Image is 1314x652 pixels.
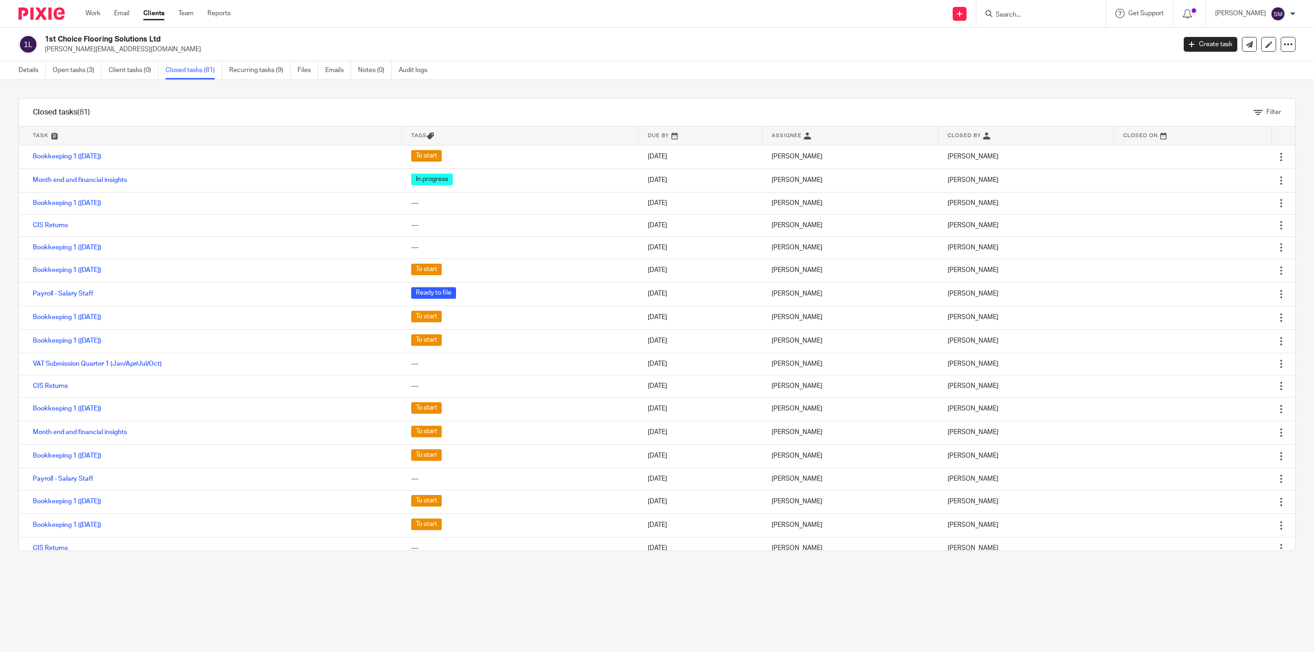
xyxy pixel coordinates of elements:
[639,259,763,282] td: [DATE]
[762,468,938,490] td: [PERSON_NAME]
[165,61,222,79] a: Closed tasks (81)
[948,476,998,482] span: [PERSON_NAME]
[33,338,101,344] a: Bookkeeping 1 ([DATE])
[411,543,629,553] div: ---
[639,145,763,169] td: [DATE]
[178,9,194,18] a: Team
[45,45,1170,54] p: [PERSON_NAME][EMAIL_ADDRESS][DOMAIN_NAME]
[411,264,442,275] span: To start
[33,545,68,551] a: CIS Returns
[143,9,164,18] a: Clients
[948,267,998,273] span: [PERSON_NAME]
[639,397,763,421] td: [DATE]
[411,174,453,185] span: In progress
[33,200,101,206] a: Bookkeeping 1 ([DATE])
[762,282,938,306] td: [PERSON_NAME]
[639,513,763,537] td: [DATE]
[762,444,938,468] td: [PERSON_NAME]
[762,513,938,537] td: [PERSON_NAME]
[639,444,763,468] td: [DATE]
[411,402,442,414] span: To start
[639,468,763,490] td: [DATE]
[948,200,998,206] span: [PERSON_NAME]
[639,490,763,513] td: [DATE]
[53,61,102,79] a: Open tasks (3)
[207,9,231,18] a: Reports
[33,267,101,273] a: Bookkeeping 1 ([DATE])
[762,169,938,192] td: [PERSON_NAME]
[399,61,434,79] a: Audit logs
[33,383,68,389] a: CIS Returns
[325,61,351,79] a: Emails
[402,127,639,145] th: Tags
[948,244,998,251] span: [PERSON_NAME]
[639,192,763,214] td: [DATE]
[948,222,998,229] span: [PERSON_NAME]
[411,311,442,322] span: To start
[411,199,629,208] div: ---
[109,61,158,79] a: Client tasks (0)
[33,290,93,297] a: Payroll - Salary Staff
[33,498,101,505] a: Bookkeeping 1 ([DATE])
[639,306,763,329] td: [DATE]
[762,490,938,513] td: [PERSON_NAME]
[229,61,291,79] a: Recurring tasks (9)
[298,61,318,79] a: Files
[995,11,1078,19] input: Search
[411,495,442,507] span: To start
[18,35,38,54] img: svg%3E
[639,375,763,397] td: [DATE]
[948,498,998,505] span: [PERSON_NAME]
[948,290,998,297] span: [PERSON_NAME]
[1271,6,1285,21] img: svg%3E
[411,221,629,230] div: ---
[762,421,938,444] td: [PERSON_NAME]
[948,383,998,389] span: [PERSON_NAME]
[639,537,763,559] td: [DATE]
[33,361,162,367] a: VAT Submission Quarter 1 (Jan/Apr/Jul/Oct)
[639,236,763,259] td: [DATE]
[762,397,938,421] td: [PERSON_NAME]
[77,109,90,116] span: (81)
[762,353,938,375] td: [PERSON_NAME]
[1215,9,1266,18] p: [PERSON_NAME]
[33,108,90,117] h1: Closed tasks
[33,429,127,435] a: Month end and financial insights
[1242,37,1257,52] a: Send new email
[639,353,763,375] td: [DATE]
[411,334,442,346] span: To start
[18,7,65,20] img: Pixie
[33,244,101,251] a: Bookkeeping 1 ([DATE])
[33,222,68,229] a: CIS Returns
[948,429,998,435] span: [PERSON_NAME]
[639,282,763,306] td: [DATE]
[33,522,101,528] a: Bookkeeping 1 ([DATE])
[411,243,629,252] div: ---
[948,338,998,344] span: [PERSON_NAME]
[411,287,456,299] span: Ready to file
[411,474,629,483] div: ---
[762,236,938,259] td: [PERSON_NAME]
[1261,37,1276,52] a: Edit client
[411,381,629,391] div: ---
[762,537,938,559] td: [PERSON_NAME]
[948,545,998,551] span: [PERSON_NAME]
[762,329,938,353] td: [PERSON_NAME]
[33,453,101,459] a: Bookkeeping 1 ([DATE])
[18,61,46,79] a: Details
[411,359,629,368] div: ---
[33,476,93,482] a: Payroll - Salary Staff
[33,177,127,183] a: Month end and financial insights
[1266,109,1281,115] span: Filter
[1128,10,1164,17] span: Get Support
[411,426,442,437] span: To start
[45,35,945,44] h2: 1st Choice Flooring Solutions Ltd
[948,453,998,459] span: [PERSON_NAME]
[85,9,100,18] a: Work
[411,150,442,162] span: To start
[639,329,763,353] td: [DATE]
[762,306,938,329] td: [PERSON_NAME]
[411,519,442,530] span: To start
[33,405,101,412] a: Bookkeeping 1 ([DATE])
[948,153,998,160] span: [PERSON_NAME]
